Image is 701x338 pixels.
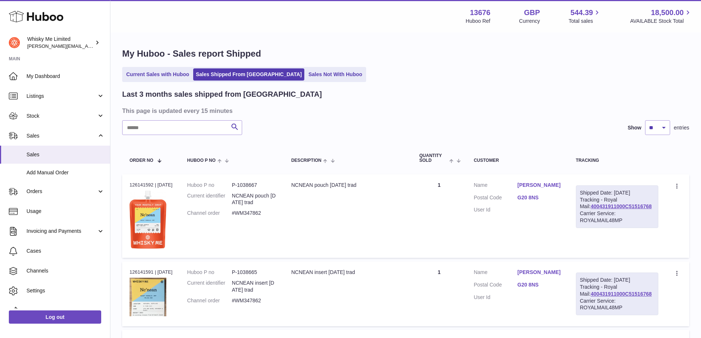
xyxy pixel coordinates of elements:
[187,158,216,163] span: Huboo P no
[628,124,641,131] label: Show
[130,182,173,188] div: 126141592 | [DATE]
[27,43,148,49] span: [PERSON_NAME][EMAIL_ADDRESS][DOMAIN_NAME]
[26,132,97,139] span: Sales
[232,210,276,217] dd: #WM347862
[569,8,601,25] a: 544.39 Total sales
[232,280,276,293] dd: NCNEAN insert [DATE] trad
[474,194,517,203] dt: Postal Code
[419,153,448,163] span: Quantity Sold
[591,291,652,297] a: 400431911000C51516768
[474,281,517,290] dt: Postal Code
[122,48,689,60] h1: My Huboo - Sales report Shipped
[576,158,658,163] div: Tracking
[651,8,684,18] span: 18,500.00
[187,210,232,217] dt: Channel order
[576,273,658,315] div: Tracking - Royal Mail:
[26,208,105,215] span: Usage
[306,68,365,81] a: Sales Not With Huboo
[232,182,276,189] dd: P-1038667
[674,124,689,131] span: entries
[474,158,561,163] div: Customer
[187,269,232,276] dt: Huboo P no
[519,18,540,25] div: Currency
[193,68,304,81] a: Sales Shipped From [GEOGRAPHIC_DATA]
[130,278,166,316] img: 136761742822170.jpg
[26,151,105,158] span: Sales
[26,267,105,274] span: Channels
[517,281,561,288] a: G20 8NS
[122,107,687,115] h3: This page is updated every 15 minutes
[630,18,692,25] span: AVAILABLE Stock Total
[26,113,97,120] span: Stock
[580,210,654,224] div: Carrier Service: ROYALMAIL48MP
[187,192,232,206] dt: Current identifier
[187,297,232,304] dt: Channel order
[26,248,105,255] span: Cases
[591,203,652,209] a: 400431911000C51516768
[474,294,517,301] dt: User Id
[412,261,467,326] td: 1
[187,280,232,293] dt: Current identifier
[412,174,467,258] td: 1
[466,18,491,25] div: Huboo Ref
[130,191,166,249] img: 136761748515789.jpg
[26,73,105,80] span: My Dashboard
[9,37,20,48] img: frances@whiskyshop.com
[474,269,517,278] dt: Name
[26,307,105,314] span: Returns
[232,192,276,206] dd: NCNEAN pouch [DATE] trad
[517,269,561,276] a: [PERSON_NAME]
[26,188,97,195] span: Orders
[580,189,654,196] div: Shipped Date: [DATE]
[26,169,105,176] span: Add Manual Order
[27,36,93,50] div: Whisky Me Limited
[26,287,105,294] span: Settings
[291,158,321,163] span: Description
[130,158,153,163] span: Order No
[291,269,404,276] div: NCNEAN insert [DATE] trad
[580,277,654,284] div: Shipped Date: [DATE]
[124,68,192,81] a: Current Sales with Huboo
[517,194,561,201] a: G20 8NS
[580,298,654,312] div: Carrier Service: ROYALMAIL48MP
[26,93,97,100] span: Listings
[474,206,517,213] dt: User Id
[630,8,692,25] a: 18,500.00 AVAILABLE Stock Total
[576,185,658,228] div: Tracking - Royal Mail:
[569,18,601,25] span: Total sales
[187,182,232,189] dt: Huboo P no
[524,8,540,18] strong: GBP
[122,89,322,99] h2: Last 3 months sales shipped from [GEOGRAPHIC_DATA]
[470,8,491,18] strong: 13676
[232,269,276,276] dd: P-1038665
[570,8,593,18] span: 544.39
[474,182,517,191] dt: Name
[291,182,404,189] div: NCNEAN pouch [DATE] trad
[517,182,561,189] a: [PERSON_NAME]
[26,228,97,235] span: Invoicing and Payments
[9,310,101,324] a: Log out
[130,269,173,275] div: 126141591 | [DATE]
[232,297,276,304] dd: #WM347862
